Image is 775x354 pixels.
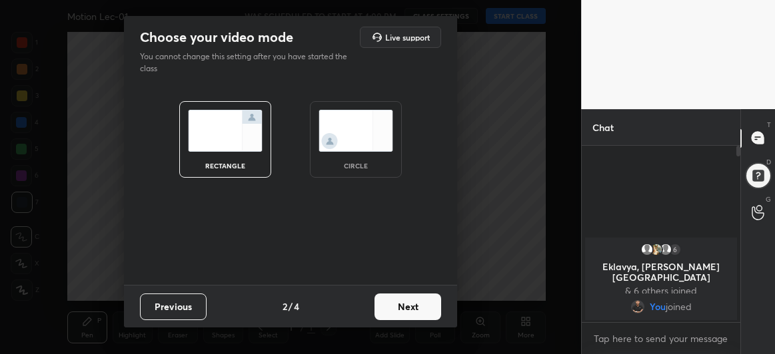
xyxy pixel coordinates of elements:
[294,299,299,313] h4: 4
[640,243,654,256] img: default.png
[385,33,430,41] h5: Live support
[582,235,740,323] div: grid
[140,29,293,46] h2: Choose your video mode
[140,293,207,320] button: Previous
[766,194,771,204] p: G
[283,299,287,313] h4: 2
[666,301,692,312] span: joined
[593,285,729,296] p: & 6 others joined
[631,300,644,313] img: 3ab381f3791941bea4738973d626649b.png
[188,110,263,152] img: normalScreenIcon.ae25ed63.svg
[593,262,729,283] p: Eklavya, [PERSON_NAME][GEOGRAPHIC_DATA]
[582,110,624,145] p: Chat
[199,162,252,169] div: rectangle
[767,120,771,130] p: T
[289,299,293,313] h4: /
[329,162,383,169] div: circle
[140,51,356,75] p: You cannot change this setting after you have started the class
[319,110,393,152] img: circleScreenIcon.acc0effb.svg
[668,243,682,256] div: 6
[375,293,441,320] button: Next
[766,157,771,167] p: D
[650,301,666,312] span: You
[650,243,663,256] img: d463c51465564e8e80671418c46bd36b.jpg
[659,243,672,256] img: default.png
